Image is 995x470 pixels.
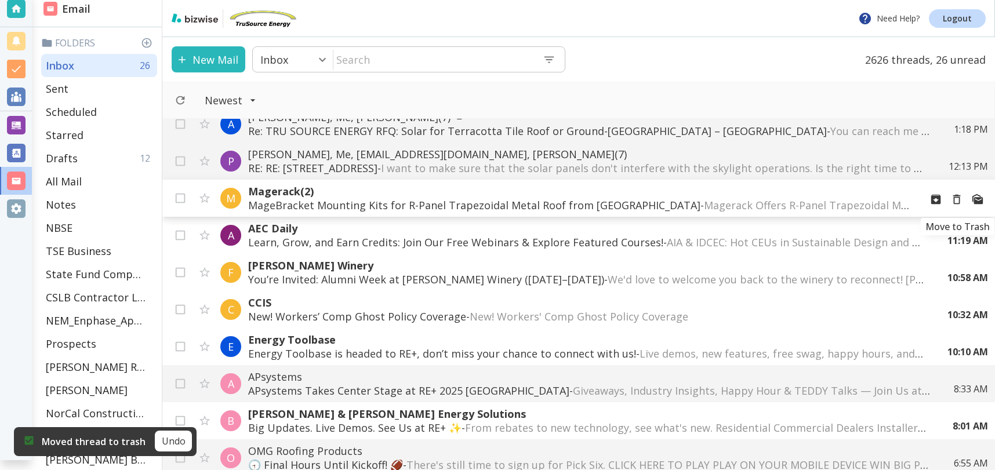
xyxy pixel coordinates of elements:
[46,221,72,235] p: NBSE
[954,382,988,395] p: 8:33 AM
[46,314,146,327] p: NEM_Enphase_Applications
[41,77,157,100] div: Sent
[967,189,988,210] button: Mark as Read
[227,451,235,465] p: O
[228,9,297,28] img: TruSource Energy, Inc.
[41,216,157,239] div: NBSE
[228,117,234,131] p: A
[248,333,924,347] p: Energy Toolbase
[41,425,157,448] div: [PERSON_NAME]
[248,347,924,360] p: Energy Toolbase is headed to RE+, don’t miss your chance to connect with us! -
[172,46,245,72] button: New Mail
[41,332,157,355] div: Prospects
[46,383,128,397] p: [PERSON_NAME]
[46,290,146,304] p: CSLB Contractor License
[248,184,912,198] p: Magerack (2)
[228,340,234,354] p: E
[43,1,90,17] h2: Email
[953,420,988,432] p: 8:01 AM
[929,9,986,28] a: Logout
[858,12,920,25] p: Need Help?
[947,345,988,358] p: 10:10 AM
[46,406,146,420] p: NorCal Construction
[248,444,931,458] p: OMG Roofing Products
[228,377,234,391] p: A
[41,193,157,216] div: Notes
[41,402,157,425] div: NorCal Construction
[46,453,146,467] p: [PERSON_NAME] Batteries
[947,308,988,321] p: 10:32 AM
[921,218,994,235] div: Move to Trash
[46,244,111,258] p: TSE Business
[228,154,234,168] p: P
[43,2,57,16] img: DashboardSidebarEmail.svg
[228,303,234,316] p: C
[333,48,533,71] input: Search
[46,59,74,72] p: Inbox
[172,13,218,23] img: bizwise
[954,457,988,469] p: 6:55 AM
[858,46,986,72] p: 2626 threads, 26 unread
[947,271,988,284] p: 10:58 AM
[949,160,988,173] p: 12:13 PM
[470,309,914,323] span: New! Workers' Comp Ghost Policy Coverage ‌ ‌ ‌ ‌ ‌ ‌ ‌ ‌ ‌ ‌ ‌ ‌ ‌ ‌ ‌ ‌ ‌ ‌ ‌ ‌ ‌ ‌ ‌ ‌ ‌ ‌ ‌ ‌ ...
[41,170,157,193] div: All Mail
[41,378,157,402] div: [PERSON_NAME]
[227,414,234,428] p: B
[46,151,78,165] p: Drafts
[248,198,912,212] p: MageBracket Mounting Kits for R-Panel Trapezoidal Metal Roof from [GEOGRAPHIC_DATA] -
[41,54,157,77] div: Inbox26
[41,309,157,332] div: NEM_Enphase_Applications
[41,355,157,378] div: [PERSON_NAME] Residence
[260,53,288,67] p: Inbox
[41,123,157,147] div: Starred
[946,189,967,210] button: Move to Trash
[41,37,157,49] p: Folders
[46,105,97,119] p: Scheduled
[248,384,931,398] p: APsystems Takes Center Stage at RE+ 2025 [GEOGRAPHIC_DATA] -
[954,123,988,136] p: 1:18 PM
[46,174,82,188] p: All Mail
[228,265,234,279] p: F
[41,263,157,286] div: State Fund Compensation
[41,286,157,309] div: CSLB Contractor License
[248,161,925,175] p: RE: RE: [STREET_ADDRESS] -
[248,147,925,161] p: [PERSON_NAME], Me, [EMAIL_ADDRESS][DOMAIN_NAME], [PERSON_NAME] (7)
[248,235,924,249] p: Learn, Grow, and Earn Credits: Join Our Free Webinars & Explore Featured Courses! -
[248,296,924,309] p: CCIS
[226,191,235,205] p: M
[925,189,946,210] button: Archive
[46,128,83,142] p: Starred
[46,82,68,96] p: Sent
[248,370,931,384] p: APsystems
[46,360,146,374] p: [PERSON_NAME] Residence
[248,407,929,421] p: [PERSON_NAME] & [PERSON_NAME] Energy Solutions
[46,267,146,281] p: State Fund Compensation
[42,435,146,448] p: Moved thread to trash
[248,221,924,235] p: AEC Daily
[228,228,234,242] p: A
[248,421,929,435] p: Big Updates. Live Demos. See Us at RE+ ✨ -
[248,124,931,138] p: Re: TRU SOURCE ENERGY RFQ: Solar for Terracotta Tile Roof or Ground-[GEOGRAPHIC_DATA] – [GEOGRAPH...
[41,100,157,123] div: Scheduled
[46,198,76,212] p: Notes
[943,14,972,23] p: Logout
[41,239,157,263] div: TSE Business
[155,431,192,451] button: Undo
[248,258,924,272] p: [PERSON_NAME] Winery
[41,147,157,170] div: Drafts12
[947,234,988,247] p: 11:19 AM
[140,152,155,165] p: 12
[170,90,191,111] button: Refresh
[248,309,924,323] p: New! Workers’ Comp Ghost Policy Coverage -
[140,59,155,72] p: 26
[193,88,268,113] button: Filter
[46,337,96,351] p: Prospects
[248,272,924,286] p: You’re Invited: Alumni Week at [PERSON_NAME] Winery ([DATE]–[DATE]) -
